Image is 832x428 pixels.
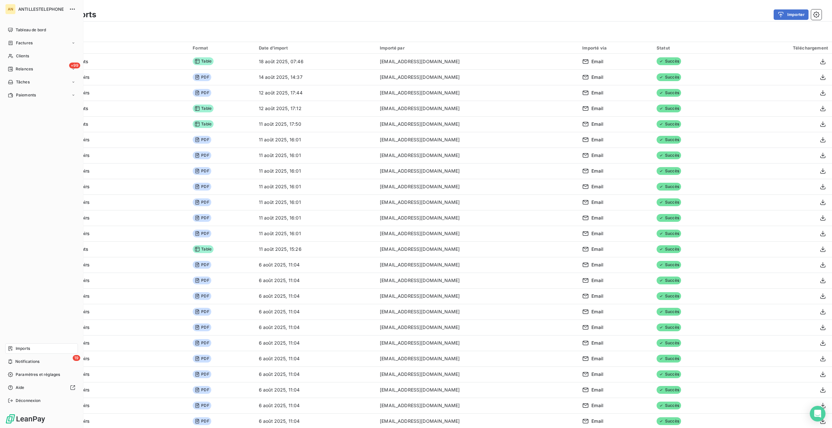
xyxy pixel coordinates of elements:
td: 11 août 2025, 15:26 [255,241,376,257]
span: Tableau de bord [16,27,46,33]
td: 6 août 2025, 11:04 [255,304,376,320]
span: 19 [73,355,80,361]
td: [EMAIL_ADDRESS][DOMAIN_NAME] [376,288,578,304]
span: Table [193,105,214,112]
td: 12 août 2025, 17:12 [255,101,376,116]
td: [EMAIL_ADDRESS][DOMAIN_NAME] [376,304,578,320]
span: PDF [193,339,211,347]
span: Clients [16,53,29,59]
span: ANTILLESTELEPHONE [18,7,65,12]
td: [EMAIL_ADDRESS][DOMAIN_NAME] [376,179,578,194]
span: PDF [193,386,211,394]
span: Succès [657,277,681,284]
span: PDF [193,355,211,363]
td: 11 août 2025, 16:01 [255,132,376,148]
span: Succès [657,214,681,222]
span: Succès [657,136,681,144]
span: PDF [193,198,211,206]
a: Tableau de bord [5,25,78,35]
span: PDF [193,261,211,269]
span: Email [591,418,603,424]
span: Succès [657,323,681,331]
span: Email [591,402,603,409]
span: Email [591,74,603,80]
td: 6 août 2025, 11:04 [255,288,376,304]
span: PDF [193,308,211,316]
div: Open Intercom Messenger [810,406,825,421]
td: [EMAIL_ADDRESS][DOMAIN_NAME] [376,210,578,226]
span: Succès [657,339,681,347]
span: Email [591,215,603,221]
span: Succès [657,355,681,363]
div: Téléchargement [736,45,828,50]
td: 11 août 2025, 16:01 [255,226,376,241]
td: [EMAIL_ADDRESS][DOMAIN_NAME] [376,398,578,413]
span: PDF [193,136,211,144]
a: Paramètres et réglages [5,369,78,380]
span: Email [591,387,603,393]
span: Succès [657,245,681,253]
a: +99Relances [5,64,78,74]
span: Table [193,245,214,253]
span: PDF [193,167,211,175]
span: Email [591,262,603,268]
span: Succès [657,151,681,159]
td: 6 août 2025, 11:04 [255,273,376,288]
td: [EMAIL_ADDRESS][DOMAIN_NAME] [376,54,578,69]
td: [EMAIL_ADDRESS][DOMAIN_NAME] [376,148,578,163]
td: [EMAIL_ADDRESS][DOMAIN_NAME] [376,163,578,179]
td: [EMAIL_ADDRESS][DOMAIN_NAME] [376,132,578,148]
span: Déconnexion [16,398,41,404]
span: Table [193,120,214,128]
img: Logo LeanPay [5,414,46,424]
a: Paiements [5,90,78,100]
td: 6 août 2025, 11:04 [255,398,376,413]
span: Succès [657,120,681,128]
td: [EMAIL_ADDRESS][DOMAIN_NAME] [376,116,578,132]
td: [EMAIL_ADDRESS][DOMAIN_NAME] [376,241,578,257]
span: Succès [657,73,681,81]
span: Email [591,136,603,143]
span: Succès [657,417,681,425]
span: PDF [193,214,211,222]
span: Email [591,199,603,206]
div: Statut [657,45,729,50]
td: 6 août 2025, 11:04 [255,382,376,398]
span: Email [591,371,603,378]
span: Imports [16,346,30,351]
td: [EMAIL_ADDRESS][DOMAIN_NAME] [376,273,578,288]
span: Succès [657,198,681,206]
span: Succès [657,167,681,175]
span: Email [591,355,603,362]
td: 11 août 2025, 17:50 [255,116,376,132]
a: Tâches [5,77,78,87]
span: PDF [193,417,211,425]
td: [EMAIL_ADDRESS][DOMAIN_NAME] [376,85,578,101]
div: Importé via [582,45,649,50]
span: Email [591,121,603,127]
td: 6 août 2025, 11:04 [255,351,376,366]
span: Email [591,183,603,190]
td: 11 août 2025, 16:01 [255,194,376,210]
span: Aide [16,385,24,391]
span: Paiements [16,92,36,98]
div: Import [31,45,185,51]
span: PDF [193,323,211,331]
div: Date d’import [259,45,372,50]
span: Email [591,293,603,299]
span: Succès [657,308,681,316]
span: Succès [657,402,681,409]
span: Tâches [16,79,30,85]
span: Email [591,230,603,237]
span: Succès [657,105,681,112]
span: Succès [657,386,681,394]
span: Paramètres et réglages [16,372,60,378]
span: Email [591,90,603,96]
a: Aide [5,382,78,393]
span: PDF [193,151,211,159]
span: PDF [193,370,211,378]
span: Email [591,168,603,174]
div: AN [5,4,16,14]
span: Succès [657,370,681,378]
td: 11 août 2025, 16:01 [255,210,376,226]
